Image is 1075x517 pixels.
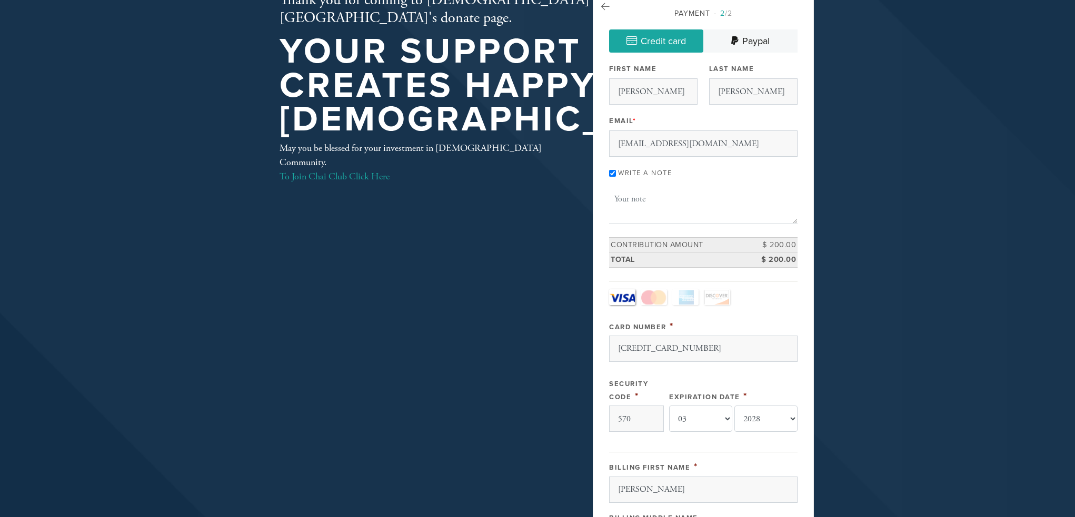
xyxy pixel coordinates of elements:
[609,64,656,74] label: First Name
[618,169,672,177] label: Write a note
[609,380,648,401] label: Security Code
[609,237,750,252] td: Contribution Amount
[669,406,732,432] select: Expiration Date month
[280,170,390,183] a: To Join Chai Club Click Here
[714,9,732,18] span: /2
[280,141,559,184] div: May you be blessed for your investment in [DEMOGRAPHIC_DATA] Community.
[633,117,636,125] span: This field is required.
[703,29,798,53] a: Paypal
[750,237,798,252] td: $ 200.00
[609,252,750,268] td: Total
[635,390,639,402] span: This field is required.
[720,9,725,18] span: 2
[670,320,674,332] span: This field is required.
[743,390,748,402] span: This field is required.
[694,461,698,472] span: This field is required.
[609,116,636,126] label: Email
[641,289,667,305] a: MasterCard
[734,406,798,432] select: Expiration Date year
[750,252,798,268] td: $ 200.00
[709,64,754,74] label: Last Name
[280,35,731,137] h1: Your support creates happy [DEMOGRAPHIC_DATA]!
[672,289,699,305] a: Amex
[704,289,730,305] a: Discover
[669,393,740,401] label: Expiration Date
[609,463,690,472] label: Billing First Name
[609,8,798,19] div: Payment
[609,289,635,305] a: Visa
[609,29,703,53] a: Credit card
[609,323,666,331] label: Card Number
